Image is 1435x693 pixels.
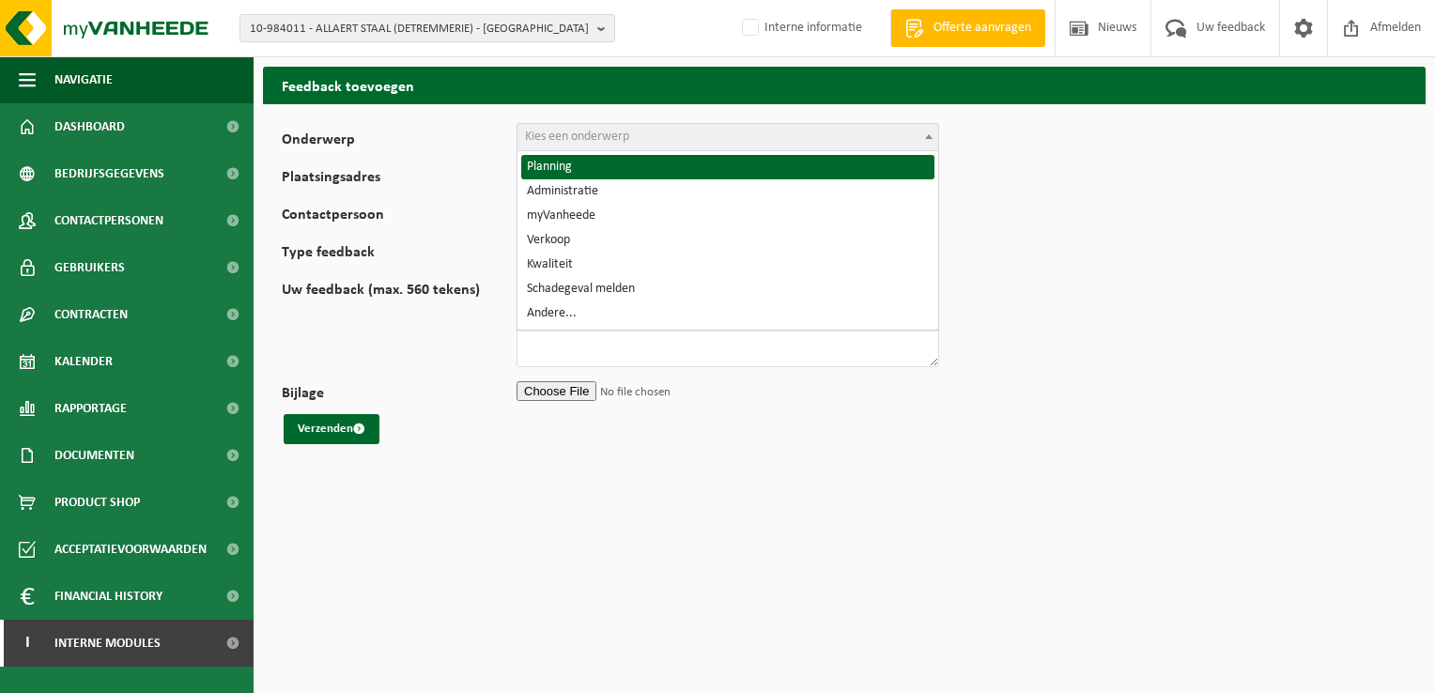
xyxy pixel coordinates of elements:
[282,208,517,226] label: Contactpersoon
[54,338,113,385] span: Kalender
[282,386,517,405] label: Bijlage
[521,228,934,253] li: Verkoop
[19,620,36,667] span: I
[54,385,127,432] span: Rapportage
[282,245,517,264] label: Type feedback
[54,103,125,150] span: Dashboard
[284,414,379,444] button: Verzenden
[282,170,517,189] label: Plaatsingsadres
[54,150,164,197] span: Bedrijfsgegevens
[521,277,934,301] li: Schadegeval melden
[54,56,113,103] span: Navigatie
[54,291,128,338] span: Contracten
[521,204,934,228] li: myVanheede
[929,19,1036,38] span: Offerte aanvragen
[282,283,517,367] label: Uw feedback (max. 560 tekens)
[738,14,862,42] label: Interne informatie
[54,479,140,526] span: Product Shop
[54,526,207,573] span: Acceptatievoorwaarden
[890,9,1045,47] a: Offerte aanvragen
[54,432,134,479] span: Documenten
[54,244,125,291] span: Gebruikers
[521,179,934,204] li: Administratie
[239,14,615,42] button: 10-984011 - ALLAERT STAAL (DETREMMERIE) - [GEOGRAPHIC_DATA]
[250,15,590,43] span: 10-984011 - ALLAERT STAAL (DETREMMERIE) - [GEOGRAPHIC_DATA]
[54,573,162,620] span: Financial History
[54,620,161,667] span: Interne modules
[525,130,629,144] span: Kies een onderwerp
[521,155,934,179] li: Planning
[521,253,934,277] li: Kwaliteit
[521,301,934,326] li: Andere...
[263,67,1426,103] h2: Feedback toevoegen
[282,132,517,151] label: Onderwerp
[54,197,163,244] span: Contactpersonen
